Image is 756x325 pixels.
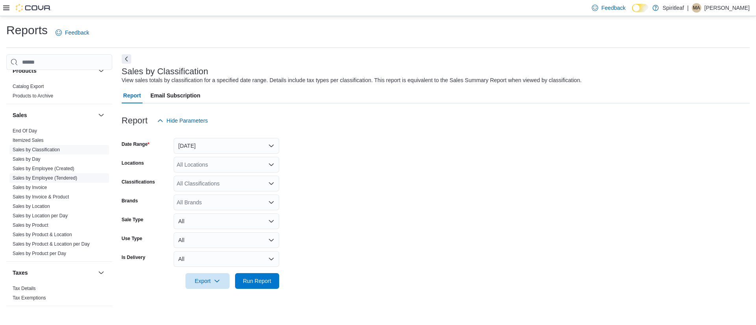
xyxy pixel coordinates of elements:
a: Sales by Product [13,222,48,228]
button: Products [13,67,95,75]
a: Feedback [52,25,92,40]
a: Sales by Invoice & Product [13,194,69,200]
button: Run Report [235,273,279,289]
button: Taxes [13,269,95,277]
span: Catalog Export [13,83,44,90]
button: Open list of options [268,199,274,206]
a: Sales by Location per Day [13,213,68,219]
a: Sales by Invoice [13,185,47,190]
span: Sales by Invoice [13,184,47,191]
a: Sales by Location [13,204,50,209]
button: All [174,251,279,267]
a: Sales by Product & Location per Day [13,241,90,247]
input: Dark Mode [632,4,649,12]
span: Sales by Product & Location per Day [13,241,90,247]
span: Report [123,88,141,103]
h3: Taxes [13,269,28,277]
a: Sales by Classification [13,147,60,152]
button: Sales [13,111,95,119]
h3: Sales by Classification [122,67,208,76]
button: Export [185,273,230,289]
button: Taxes [96,268,106,277]
button: Sales [96,110,106,120]
span: Sales by Day [13,156,41,162]
label: Brands [122,198,138,204]
a: Itemized Sales [13,138,44,143]
a: Sales by Employee (Tendered) [13,175,77,181]
button: Open list of options [268,162,274,168]
button: Products [96,66,106,75]
a: Sales by Day [13,156,41,162]
button: Hide Parameters [154,113,211,129]
p: [PERSON_NAME] [704,3,750,13]
label: Sale Type [122,217,143,223]
label: Locations [122,160,144,166]
a: Sales by Employee (Created) [13,166,74,171]
span: Feedback [65,29,89,37]
p: Spiritleaf [663,3,684,13]
h3: Sales [13,111,27,119]
div: Mark A [692,3,701,13]
label: Date Range [122,141,150,147]
div: View sales totals by classification for a specified date range. Details include tax types per cla... [122,76,582,84]
a: Catalog Export [13,84,44,89]
span: Sales by Product [13,222,48,228]
div: Taxes [6,284,112,306]
label: Classifications [122,179,155,185]
div: Sales [6,126,112,261]
button: All [174,232,279,248]
span: Run Report [243,277,271,285]
a: Sales by Product & Location [13,232,72,237]
a: Tax Details [13,286,36,291]
span: Feedback [601,4,625,12]
a: End Of Day [13,128,37,134]
img: Cova [16,4,51,12]
span: Export [190,273,225,289]
h1: Reports [6,22,48,38]
p: | [687,3,689,13]
button: Open list of options [268,180,274,187]
span: Itemized Sales [13,137,44,143]
div: Products [6,82,112,104]
a: Sales by Product per Day [13,251,66,256]
span: Email Subscription [150,88,200,103]
h3: Products [13,67,37,75]
button: [DATE] [174,138,279,154]
span: MA [693,3,700,13]
a: Tax Exemptions [13,295,46,301]
span: Sales by Location [13,203,50,209]
label: Use Type [122,235,142,242]
label: Is Delivery [122,254,145,261]
button: Next [122,54,131,64]
span: Hide Parameters [167,117,208,125]
button: All [174,213,279,229]
a: Products to Archive [13,93,53,99]
span: Tax Exemptions [13,295,46,301]
h3: Report [122,116,148,125]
